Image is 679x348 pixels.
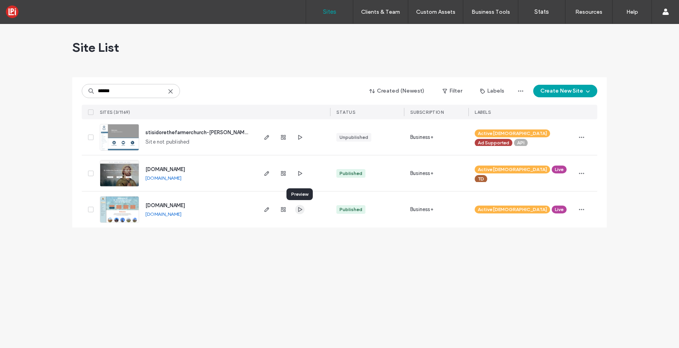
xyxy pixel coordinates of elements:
[363,85,431,97] button: Created (Newest)
[626,9,638,15] label: Help
[323,8,336,15] label: Sites
[339,206,362,213] div: Published
[478,166,547,173] span: Active [DEMOGRAPHIC_DATA]
[478,130,547,137] span: Active [DEMOGRAPHIC_DATA]
[475,109,491,115] span: LABELS
[410,169,433,177] span: Business+
[555,206,563,213] span: Live
[145,138,190,146] span: Site not published
[145,211,182,217] a: [DOMAIN_NAME]
[336,109,355,115] span: STATUS
[145,175,182,181] a: [DOMAIN_NAME]
[575,9,602,15] label: Resources
[533,85,597,97] button: Create New Site
[472,9,510,15] label: Business Tools
[410,109,444,115] span: SUBSCRIPTION
[478,206,547,213] span: Active [DEMOGRAPHIC_DATA]
[18,5,34,13] span: Help
[435,85,470,97] button: Filter
[517,139,525,146] span: API
[478,139,509,146] span: Ad Supported
[473,85,511,97] button: Labels
[416,9,455,15] label: Custom Assets
[286,188,313,200] div: Preview
[100,109,130,115] span: SITES (3/1169)
[478,175,484,182] span: TD
[410,206,433,213] span: Business+
[145,166,185,172] a: [DOMAIN_NAME]
[410,133,433,141] span: Business+
[339,134,368,141] div: Unpublished
[361,9,400,15] label: Clients & Team
[339,170,362,177] div: Published
[72,40,119,55] span: Site List
[555,166,563,173] span: Live
[145,202,185,208] a: [DOMAIN_NAME]
[145,129,277,135] a: stisidorethefarmerchurch-[PERSON_NAME]-il-01-0730
[534,8,549,15] label: Stats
